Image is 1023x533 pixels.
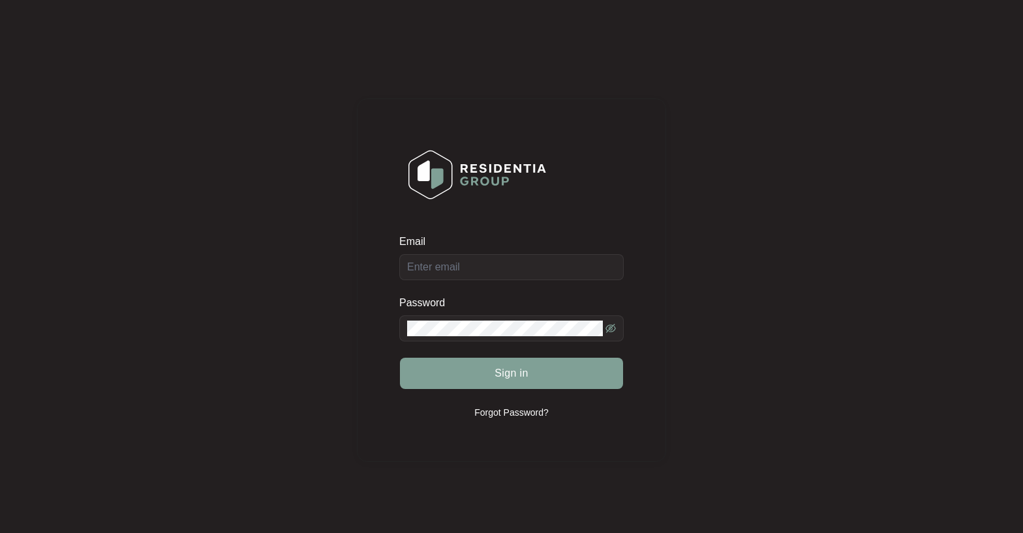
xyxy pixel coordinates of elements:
[605,323,616,334] span: eye-invisible
[474,406,549,419] p: Forgot Password?
[399,296,455,310] label: Password
[495,366,528,381] span: Sign in
[399,254,624,280] input: Email
[400,358,623,389] button: Sign in
[407,321,603,336] input: Password
[400,141,555,208] img: Login Logo
[399,235,435,248] label: Email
